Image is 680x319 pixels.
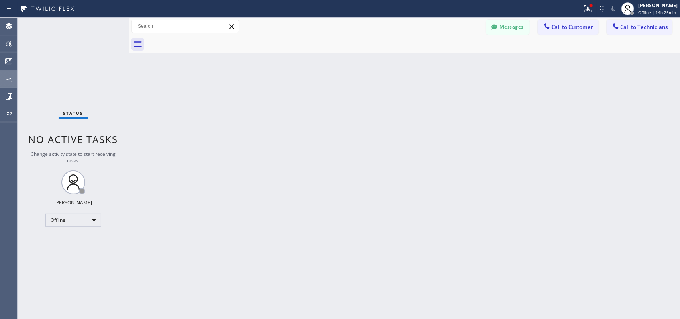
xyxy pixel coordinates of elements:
[63,110,84,116] span: Status
[31,151,116,164] span: Change activity state to start receiving tasks.
[638,10,676,15] span: Offline | 14h 25min
[538,20,599,35] button: Call to Customer
[552,23,594,31] span: Call to Customer
[486,20,530,35] button: Messages
[132,20,239,33] input: Search
[29,133,118,146] span: No active tasks
[621,23,668,31] span: Call to Technicians
[638,2,678,9] div: [PERSON_NAME]
[45,214,101,227] div: Offline
[55,199,92,206] div: [PERSON_NAME]
[608,3,619,14] button: Mute
[607,20,672,35] button: Call to Technicians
